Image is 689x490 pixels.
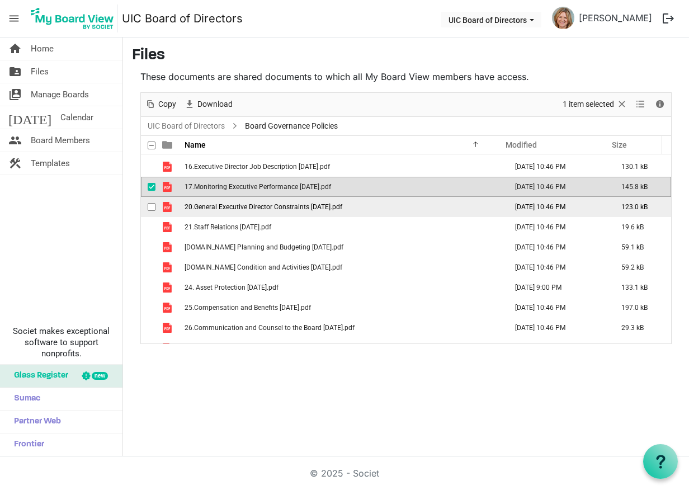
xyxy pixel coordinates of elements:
[181,177,503,197] td: 17.Monitoring Executive Performance September 2021.pdf is template cell column header Name
[8,83,22,106] span: switch_account
[155,177,181,197] td: is template cell column header type
[181,157,503,177] td: 16.Executive Director Job Description May 2019.pdf is template cell column header Name
[612,140,627,149] span: Size
[185,243,343,251] span: [DOMAIN_NAME] Planning and Budgeting [DATE].pdf
[60,106,93,129] span: Calendar
[561,97,615,111] span: 1 item selected
[143,97,178,111] button: Copy
[8,152,22,175] span: construction
[503,217,610,237] td: December 01, 2021 10:46 PM column header Modified
[141,237,155,257] td: checkbox
[653,97,668,111] button: Details
[8,129,22,152] span: people
[155,298,181,318] td: is template cell column header type
[141,197,155,217] td: checkbox
[185,304,311,312] span: 25.Compensation and Benefits [DATE].pdf
[185,324,355,332] span: 26.Communication and Counsel to the Board [DATE].pdf
[441,12,541,27] button: UIC Board of Directors dropdownbutton
[141,318,155,338] td: checkbox
[610,338,671,358] td: 52.6 kB is template cell column header Size
[185,223,271,231] span: 21.Staff Relations [DATE].pdf
[503,197,610,217] td: December 01, 2021 10:46 PM column header Modified
[185,163,330,171] span: 16.Executive Director Job Description [DATE].pdf
[155,237,181,257] td: is template cell column header type
[503,237,610,257] td: December 01, 2021 10:46 PM column header Modified
[31,83,89,106] span: Manage Boards
[157,97,177,111] span: Copy
[657,7,680,30] button: logout
[155,318,181,338] td: is template cell column header type
[155,257,181,277] td: is template cell column header type
[610,157,671,177] td: 130.1 kB is template cell column header Size
[503,338,610,358] td: December 01, 2021 10:46 PM column header Modified
[181,197,503,217] td: 20.General Executive Director Constraints November 2020.pdf is template cell column header Name
[8,60,22,83] span: folder_shared
[8,434,44,456] span: Frontier
[610,257,671,277] td: 59.2 kB is template cell column header Size
[610,277,671,298] td: 133.1 kB is template cell column header Size
[180,93,237,116] div: Download
[122,7,243,30] a: UIC Board of Directors
[182,97,235,111] button: Download
[8,388,40,410] span: Sumac
[181,237,503,257] td: 22.Financial Planning and Budgeting May 2019.pdf is template cell column header Name
[650,93,669,116] div: Details
[141,93,180,116] div: Copy
[196,97,234,111] span: Download
[503,277,610,298] td: April 14, 2022 9:00 PM column header Modified
[141,257,155,277] td: checkbox
[92,372,108,380] div: new
[185,263,342,271] span: [DOMAIN_NAME] Condition and Activities [DATE].pdf
[503,177,610,197] td: December 01, 2021 10:46 PM column header Modified
[503,157,610,177] td: December 01, 2021 10:46 PM column header Modified
[145,119,227,133] a: UIC Board of Directors
[610,197,671,217] td: 123.0 kB is template cell column header Size
[132,46,680,65] h3: Files
[155,197,181,217] td: is template cell column header type
[559,93,631,116] div: Clear selection
[31,129,90,152] span: Board Members
[185,183,331,191] span: 17.Monitoring Executive Performance [DATE].pdf
[631,93,650,116] div: View
[610,237,671,257] td: 59.1 kB is template cell column header Size
[140,70,672,83] p: These documents are shared documents to which all My Board View members have access.
[610,298,671,318] td: 197.0 kB is template cell column header Size
[561,97,630,111] button: Selection
[141,338,155,358] td: checkbox
[155,277,181,298] td: is template cell column header type
[181,338,503,358] td: 27.Client Relations November 2021.pdf is template cell column header Name
[610,318,671,338] td: 29.3 kB is template cell column header Size
[155,217,181,237] td: is template cell column header type
[8,106,51,129] span: [DATE]
[3,8,25,29] span: menu
[5,326,117,359] span: Societ makes exceptional software to support nonprofits.
[610,177,671,197] td: 145.8 kB is template cell column header Size
[8,37,22,60] span: home
[141,277,155,298] td: checkbox
[574,7,657,29] a: [PERSON_NAME]
[27,4,122,32] a: My Board View Logo
[155,338,181,358] td: is template cell column header type
[503,318,610,338] td: December 01, 2021 10:46 PM column header Modified
[8,411,61,433] span: Partner Web
[634,97,647,111] button: View dropdownbutton
[31,37,54,60] span: Home
[181,217,503,237] td: 21.Staff Relations May 2018.pdf is template cell column header Name
[27,4,117,32] img: My Board View Logo
[185,140,206,149] span: Name
[185,284,279,291] span: 24. Asset Protection [DATE].pdf
[181,318,503,338] td: 26.Communication and Counsel to the Board November 2021.pdf is template cell column header Name
[141,298,155,318] td: checkbox
[503,298,610,318] td: December 01, 2021 10:46 PM column header Modified
[8,365,68,387] span: Glass Register
[181,277,503,298] td: 24. Asset Protection March 2022.pdf is template cell column header Name
[181,257,503,277] td: 23.Financial Condition and Activities November 2018.pdf is template cell column header Name
[31,60,49,83] span: Files
[181,298,503,318] td: 25.Compensation and Benefits June 2020.pdf is template cell column header Name
[503,257,610,277] td: December 01, 2021 10:46 PM column header Modified
[141,177,155,197] td: checkbox
[141,217,155,237] td: checkbox
[610,217,671,237] td: 19.6 kB is template cell column header Size
[185,203,342,211] span: 20.General Executive Director Constraints [DATE].pdf
[506,140,537,149] span: Modified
